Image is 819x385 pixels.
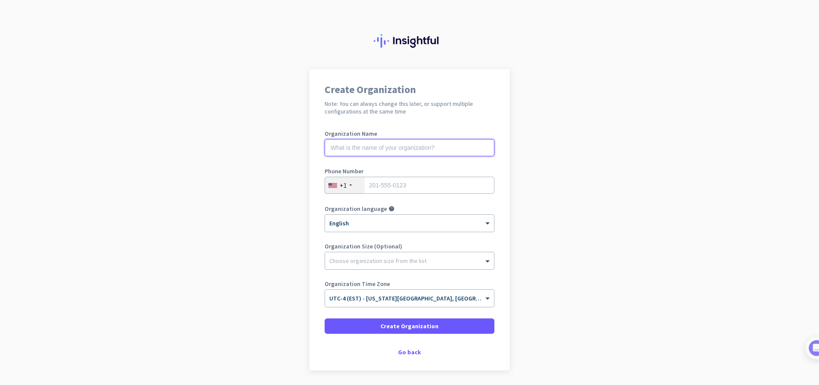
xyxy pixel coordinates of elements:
[325,349,494,355] div: Go back
[325,318,494,334] button: Create Organization
[325,100,494,115] h2: Note: You can always change this later, or support multiple configurations at the same time
[325,131,494,137] label: Organization Name
[325,243,494,249] label: Organization Size (Optional)
[325,85,494,95] h1: Create Organization
[325,168,494,174] label: Phone Number
[325,139,494,156] input: What is the name of your organization?
[325,177,494,194] input: 201-555-0123
[325,281,494,287] label: Organization Time Zone
[389,206,395,212] i: help
[374,34,445,48] img: Insightful
[380,322,439,330] span: Create Organization
[340,181,347,190] div: +1
[325,206,387,212] label: Organization language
